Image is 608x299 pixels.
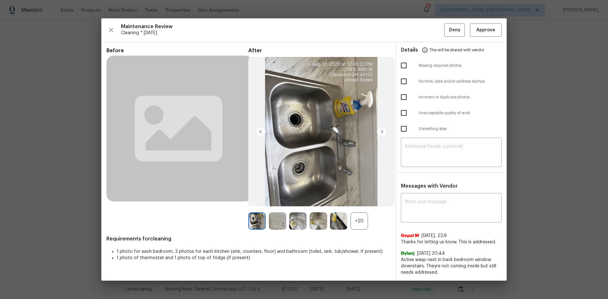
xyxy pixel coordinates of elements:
button: Approve [470,23,502,37]
span: No time, date and/or address stamps [419,79,502,84]
div: Incorrect or duplicate photos [396,89,507,105]
div: Missing required photos [396,58,507,73]
span: Requirements for cleaning [106,236,390,242]
span: Details [401,42,418,58]
div: No time, date and/or address stamps [396,73,507,89]
div: Unacceptable quality of work [396,105,507,121]
li: 1 photo for each bedroom, 3 photos for each kitchen (sink, counters, floor) and bathroom (toilet,... [117,248,390,255]
span: Active wasp nest in back bedroom window downstairs. Theyre not coming inside but still needs addr... [401,257,502,276]
span: Dylanj [401,250,415,257]
span: Messages with Vendor [401,184,458,189]
span: Maintenance Review [121,23,444,30]
li: 1 photo of thermostat and 1 photo of top of fridge (if present) [117,255,390,261]
span: This will be shared with vendor [429,42,484,58]
span: [DATE] 20:44 [417,251,445,256]
span: Missing required photos [419,63,502,68]
div: Something else [396,121,507,137]
span: Before [106,47,248,54]
span: Unacceptable quality of work [419,110,502,116]
span: Something else [419,126,502,132]
span: Deny [449,26,460,34]
span: Gopal M [401,233,419,239]
span: [DATE], 22:6 [421,234,447,238]
span: After [248,47,390,54]
span: Incorrect or duplicate photos [419,95,502,100]
img: right-chevron-button-url [377,127,387,137]
button: Deny [444,23,465,37]
span: Approve [476,26,495,34]
img: left-chevron-button-url [256,127,266,137]
div: +20 [351,212,368,230]
span: Thanks for letting us know. This is addressed. [401,239,502,245]
span: Cleaning * [DATE] [121,30,444,36]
